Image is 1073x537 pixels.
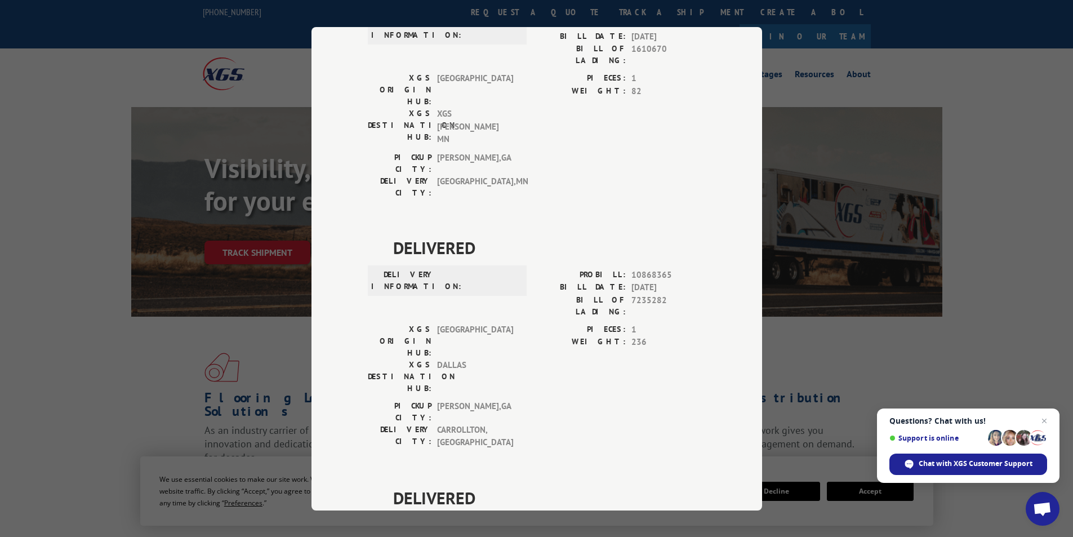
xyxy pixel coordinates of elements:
label: BILL DATE: [537,281,626,294]
label: XGS ORIGIN HUB: [368,72,431,108]
label: PIECES: [537,323,626,336]
span: 1 [631,72,706,85]
span: 1610670 [631,43,706,66]
label: DELIVERY CITY: [368,423,431,449]
span: 1 [631,323,706,336]
span: 10868365 [631,268,706,281]
span: Questions? Chat with us! [889,416,1047,425]
span: DALLAS [437,358,513,394]
label: WEIGHT: [537,85,626,97]
label: PROBILL: [537,268,626,281]
span: [GEOGRAPHIC_DATA] [437,72,513,108]
span: XGS [PERSON_NAME] MN [437,108,513,146]
span: [PERSON_NAME] , GA [437,151,513,175]
label: DELIVERY CITY: [368,175,431,198]
span: [PERSON_NAME] , GA [437,400,513,423]
label: PICKUP CITY: [368,400,431,423]
label: XGS DESTINATION HUB: [368,358,431,394]
label: XGS ORIGIN HUB: [368,323,431,358]
label: BILL OF LADING: [537,43,626,66]
label: WEIGHT: [537,336,626,349]
span: [DATE] [631,281,706,294]
span: Support is online [889,434,984,442]
label: PIECES: [537,72,626,85]
span: DELIVERED [393,234,706,260]
label: DELIVERY INFORMATION: [371,268,435,292]
span: 7235282 [631,294,706,317]
span: 236 [631,336,706,349]
span: 82 [631,85,706,97]
label: XGS DESTINATION HUB: [368,108,431,146]
a: Open chat [1026,492,1059,526]
span: Chat with XGS Customer Support [889,454,1047,475]
label: BILL DATE: [537,30,626,43]
label: DELIVERY INFORMATION: [371,17,435,41]
span: Chat with XGS Customer Support [919,459,1032,469]
span: [DATE] [631,30,706,43]
label: PICKUP CITY: [368,151,431,175]
span: DELIVERED [393,485,706,510]
span: [GEOGRAPHIC_DATA] [437,323,513,358]
span: [GEOGRAPHIC_DATA] , MN [437,175,513,198]
span: CARROLLTON , [GEOGRAPHIC_DATA] [437,423,513,449]
label: BILL OF LADING: [537,294,626,317]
